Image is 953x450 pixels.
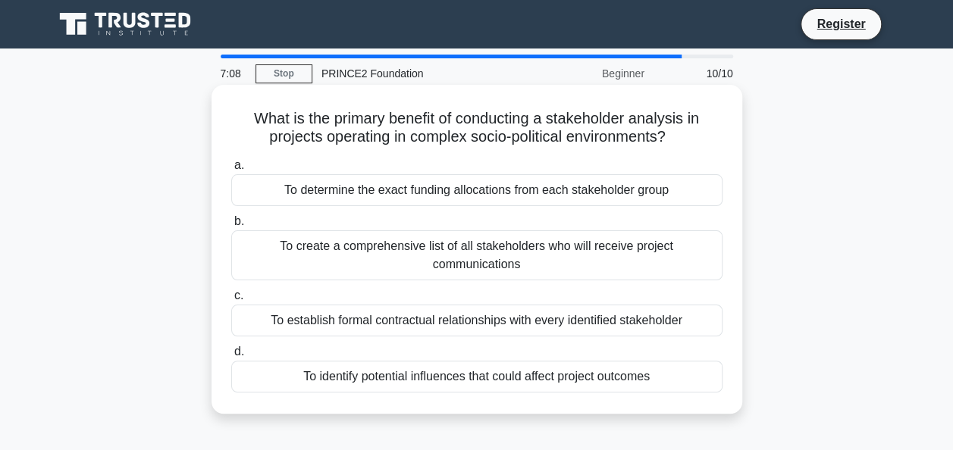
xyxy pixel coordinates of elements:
div: Beginner [521,58,654,89]
span: b. [234,214,244,227]
span: c. [234,289,243,302]
div: To identify potential influences that could affect project outcomes [231,361,723,392]
div: To determine the exact funding allocations from each stakeholder group [231,174,723,206]
div: PRINCE2 Foundation [312,58,521,89]
h5: What is the primary benefit of conducting a stakeholder analysis in projects operating in complex... [230,109,724,147]
div: 7:08 [212,58,255,89]
div: To establish formal contractual relationships with every identified stakeholder [231,305,723,336]
div: 10/10 [654,58,742,89]
a: Register [807,14,874,33]
span: a. [234,158,244,171]
div: To create a comprehensive list of all stakeholders who will receive project communications [231,230,723,280]
span: d. [234,345,244,358]
a: Stop [255,64,312,83]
